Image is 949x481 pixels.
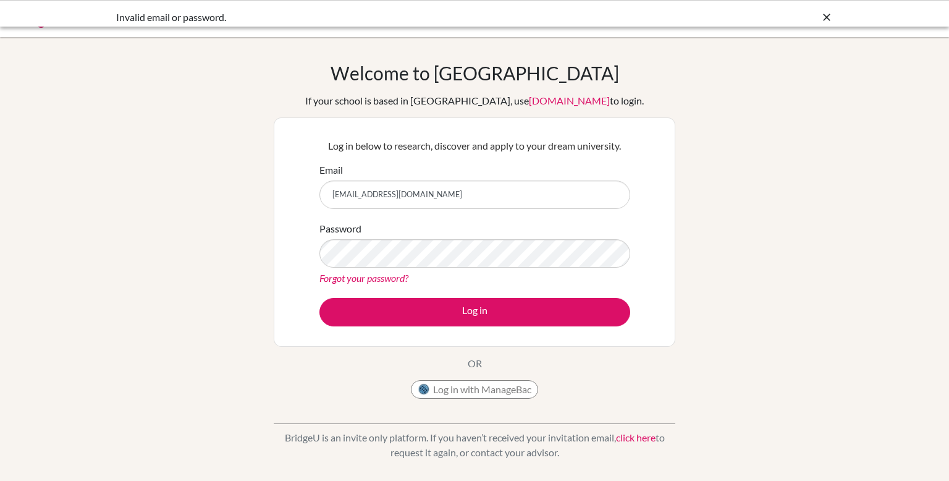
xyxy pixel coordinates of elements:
[319,221,361,236] label: Password
[116,10,647,25] div: Invalid email or password.
[274,430,675,460] p: BridgeU is an invite only platform. If you haven’t received your invitation email, to request it ...
[319,138,630,153] p: Log in below to research, discover and apply to your dream university.
[319,163,343,177] label: Email
[319,272,408,284] a: Forgot your password?
[331,62,619,84] h1: Welcome to [GEOGRAPHIC_DATA]
[305,93,644,108] div: If your school is based in [GEOGRAPHIC_DATA], use to login.
[411,380,538,399] button: Log in with ManageBac
[529,95,610,106] a: [DOMAIN_NAME]
[468,356,482,371] p: OR
[319,298,630,326] button: Log in
[616,432,656,443] a: click here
